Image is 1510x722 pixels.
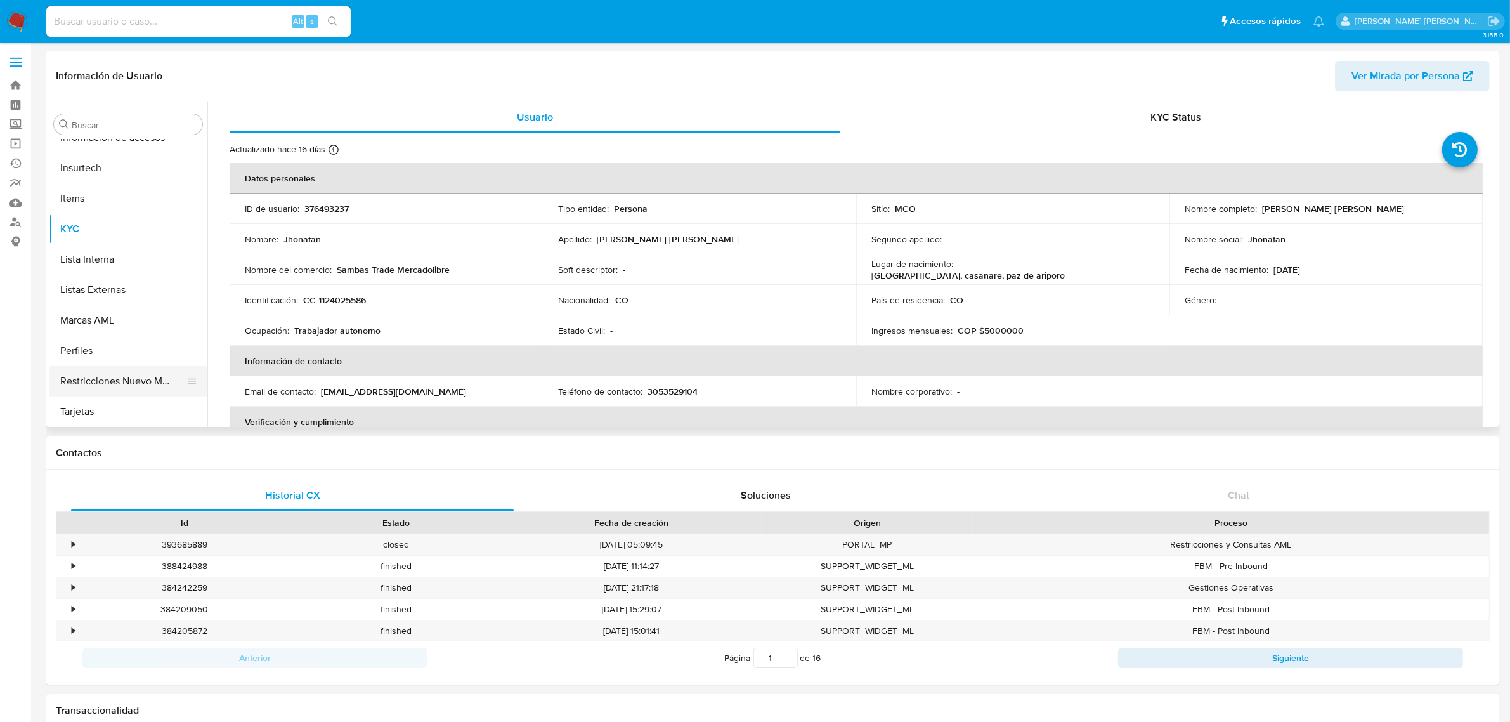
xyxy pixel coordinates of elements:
[947,233,949,245] p: -
[79,599,290,620] div: 384209050
[49,305,207,336] button: Marcas AML
[871,325,953,336] p: Ingresos mensuales :
[88,516,281,529] div: Id
[82,648,427,668] button: Anterior
[511,516,753,529] div: Fecha de creación
[871,233,942,245] p: Segundo apellido :
[72,119,197,131] input: Buscar
[293,15,303,27] span: Alt
[614,203,648,214] p: Persona
[502,556,762,577] div: [DATE] 11:14:27
[1248,233,1285,245] p: Jhonatan
[623,264,625,275] p: -
[610,325,613,336] p: -
[245,386,316,397] p: Email de contacto :
[290,599,501,620] div: finished
[1185,233,1243,245] p: Nombre social :
[290,556,501,577] div: finished
[72,560,75,572] div: •
[597,233,739,245] p: [PERSON_NAME] [PERSON_NAME]
[871,386,952,397] p: Nombre corporativo :
[294,325,381,336] p: Trabajador autonomo
[813,652,821,664] span: 16
[895,203,916,214] p: MCO
[304,203,349,214] p: 376493237
[958,325,1024,336] p: COP $5000000
[56,704,1490,717] h1: Transaccionalidad
[245,264,332,275] p: Nombre del comercio :
[245,325,289,336] p: Ocupación :
[517,110,553,124] span: Usuario
[290,534,501,555] div: closed
[1118,648,1463,668] button: Siguiente
[1228,488,1249,502] span: Chat
[290,577,501,598] div: finished
[725,648,821,668] span: Página de
[299,516,492,529] div: Estado
[558,294,610,306] p: Nacionalidad :
[871,258,953,270] p: Lugar de nacimiento :
[762,556,973,577] div: SUPPORT_WIDGET_ML
[558,203,609,214] p: Tipo entidad :
[502,534,762,555] div: [DATE] 05:09:45
[1273,264,1300,275] p: [DATE]
[982,516,1480,529] div: Proceso
[558,264,618,275] p: Soft descriptor :
[283,233,321,245] p: Jhonatan
[321,386,466,397] p: [EMAIL_ADDRESS][DOMAIN_NAME]
[49,275,207,305] button: Listas Externas
[49,244,207,275] button: Lista Interna
[1262,203,1404,214] p: [PERSON_NAME] [PERSON_NAME]
[762,620,973,641] div: SUPPORT_WIDGET_ML
[558,386,642,397] p: Teléfono de contacto :
[49,153,207,183] button: Insurtech
[871,203,890,214] p: Sitio :
[245,203,299,214] p: ID de usuario :
[230,346,1483,376] th: Información de contacto
[615,294,628,306] p: CO
[1221,294,1224,306] p: -
[56,447,1490,459] h1: Contactos
[762,599,973,620] div: SUPPORT_WIDGET_ML
[49,397,207,427] button: Tarjetas
[871,294,945,306] p: País de residencia :
[79,556,290,577] div: 388424988
[46,13,351,30] input: Buscar usuario o caso...
[1487,15,1500,28] a: Salir
[72,625,75,637] div: •
[72,539,75,551] div: •
[1355,15,1483,27] p: juan.montanobonaga@mercadolibre.com.co
[79,620,290,641] div: 384205872
[56,70,162,82] h1: Información de Usuario
[1185,264,1268,275] p: Fecha de nacimiento :
[59,119,69,129] button: Buscar
[950,294,963,306] p: CO
[310,15,314,27] span: s
[741,488,791,502] span: Soluciones
[973,577,1489,598] div: Gestiones Operativas
[230,143,325,155] p: Actualizado hace 16 días
[973,620,1489,641] div: FBM - Post Inbound
[957,386,960,397] p: -
[245,294,298,306] p: Identificación :
[290,620,501,641] div: finished
[1351,61,1460,91] span: Ver Mirada por Persona
[502,599,762,620] div: [DATE] 15:29:07
[973,534,1489,555] div: Restricciones y Consultas AML
[49,183,207,214] button: Items
[502,577,762,598] div: [DATE] 21:17:18
[502,620,762,641] div: [DATE] 15:01:41
[72,603,75,615] div: •
[973,599,1489,620] div: FBM - Post Inbound
[648,386,698,397] p: 3053529104
[1313,16,1324,27] a: Notificaciones
[303,294,366,306] p: CC 1124025586
[973,556,1489,577] div: FBM - Pre Inbound
[1230,15,1301,28] span: Accesos rápidos
[320,13,346,30] button: search-icon
[762,577,973,598] div: SUPPORT_WIDGET_ML
[1151,110,1202,124] span: KYC Status
[49,214,207,244] button: KYC
[230,163,1483,194] th: Datos personales
[337,264,450,275] p: Sambas Trade Mercadolibre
